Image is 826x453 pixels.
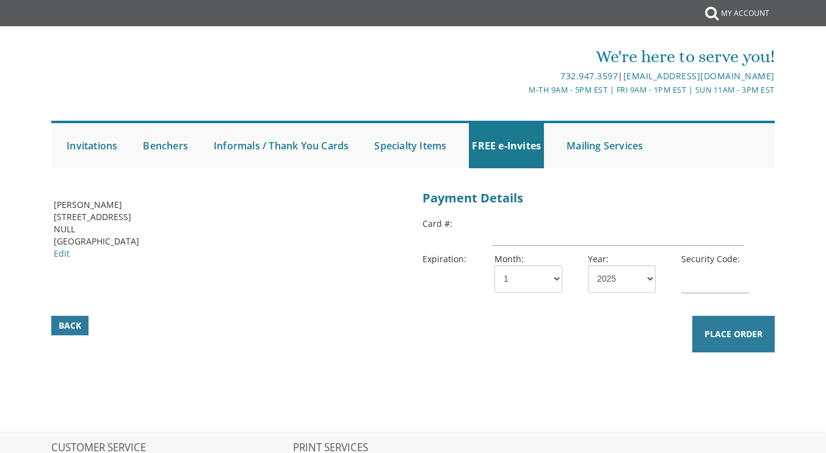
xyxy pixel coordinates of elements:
a: FREE e-Invites [469,123,544,168]
a: Edit [54,248,70,259]
div: Card #: [422,216,493,231]
div: Payment Details [422,187,773,210]
p: [GEOGRAPHIC_DATA] [54,235,404,248]
button: Place Order [692,316,775,352]
div: Security Code: [672,253,766,298]
a: Invitations [63,123,120,168]
div: Year: [579,253,672,293]
div: Expiration: [422,252,493,266]
a: Back [51,316,89,335]
p: NULL [54,223,404,235]
div: | [293,69,775,84]
div: Month: [485,253,579,293]
a: 732.947.3597 [560,70,618,82]
a: Benchers [140,123,191,168]
a: Mailing Services [563,123,646,168]
span: Place Order [705,328,763,340]
a: Informals / Thank You Cards [211,123,352,168]
a: Specialty Items [371,123,449,168]
p: [PERSON_NAME] [54,199,404,211]
div: We're here to serve you! [293,45,775,69]
p: [STREET_ADDRESS] [54,211,404,223]
span: Back [59,319,81,332]
a: [EMAIL_ADDRESS][DOMAIN_NAME] [623,70,775,82]
div: M-Th 9am - 5pm EST | Fri 9am - 1pm EST | Sun 11am - 3pm EST [293,84,775,96]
